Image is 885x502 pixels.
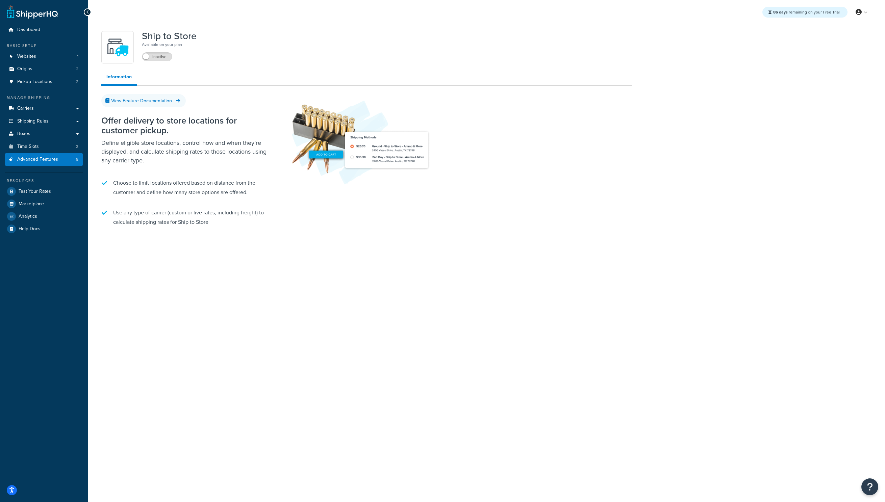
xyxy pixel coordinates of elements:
[773,9,840,15] span: remaining on your Free Trial
[5,198,83,210] a: Marketplace
[5,178,83,184] div: Resources
[101,116,270,135] h2: Offer delivery to store locations for customer pickup.
[19,189,51,194] span: Test Your Rates
[17,106,34,111] span: Carriers
[17,66,32,72] span: Origins
[77,54,78,59] span: 1
[101,205,270,230] li: Use any type of carrier (custom or live rates, including freight) to calculate shipping rates for...
[5,76,83,88] li: Pickup Locations
[101,70,137,86] a: Information
[5,153,83,166] li: Advanced Features
[101,175,270,201] li: Choose to limit locations offered based on distance from the customer and define how many store o...
[17,54,36,59] span: Websites
[5,50,83,63] a: Websites1
[5,185,83,197] a: Test Your Rates
[17,157,58,162] span: Advanced Features
[76,157,78,162] span: 8
[5,63,83,75] a: Origins2
[19,201,44,207] span: Marketplace
[17,131,30,137] span: Boxes
[76,79,78,85] span: 2
[19,226,41,232] span: Help Docs
[76,66,78,72] span: 2
[773,9,788,15] strong: 86 days
[5,43,83,49] div: Basic Setup
[5,24,83,36] a: Dashboard
[290,96,432,185] img: Ship to Store
[5,128,83,140] a: Boxes
[17,144,39,150] span: Time Slots
[5,95,83,101] div: Manage Shipping
[861,478,878,495] button: Open Resource Center
[5,115,83,128] a: Shipping Rules
[101,94,186,107] a: View Feature Documentation
[17,118,49,124] span: Shipping Rules
[5,76,83,88] a: Pickup Locations2
[142,53,172,61] label: Inactive
[76,144,78,150] span: 2
[19,214,37,219] span: Analytics
[17,79,52,85] span: Pickup Locations
[5,63,83,75] li: Origins
[5,140,83,153] a: Time Slots2
[17,27,40,33] span: Dashboard
[142,31,197,41] h1: Ship to Store
[5,210,83,222] a: Analytics
[5,50,83,63] li: Websites
[5,102,83,115] a: Carriers
[5,153,83,166] a: Advanced Features8
[106,35,129,59] img: icon-duo-feat-ship-to-store-7c4d6248.svg
[5,223,83,235] a: Help Docs
[142,41,197,48] p: Available on your plan
[101,138,270,165] p: Define eligible store locations, control how and when they’re displayed, and calculate shipping r...
[5,140,83,153] li: Time Slots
